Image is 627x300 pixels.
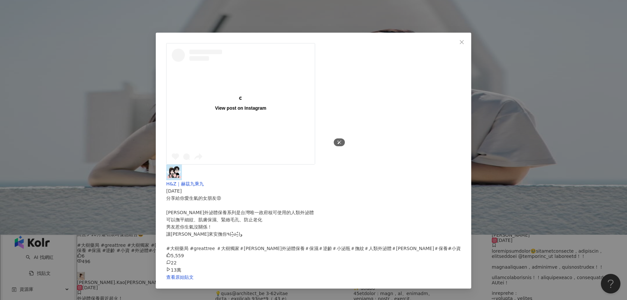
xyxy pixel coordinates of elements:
button: Close [455,36,468,49]
div: 分享給你愛生氣的女朋友😡 [PERSON_NAME]外泌體保養系列是台灣唯一政府核可使用的人類外泌體 可以撫平細紋、肌膚保濕、緊緻毛孔、防止老化 男友惹你生氣沒關係！ 讓[PERSON_NAME... [166,195,461,252]
span: H&Z｜赫茲九乘九 [166,181,204,186]
img: KOL Avatar [166,165,182,180]
span: close [459,39,464,45]
div: 22 [166,259,461,266]
div: 5,559 [166,252,461,259]
div: 13萬 [166,266,461,274]
a: View post on Instagram [167,43,315,164]
div: View post on Instagram [215,105,266,111]
div: [DATE] [166,187,461,195]
a: 查看原始貼文 [166,275,194,280]
a: KOL AvatarH&Z｜赫茲九乘九 [166,165,461,186]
